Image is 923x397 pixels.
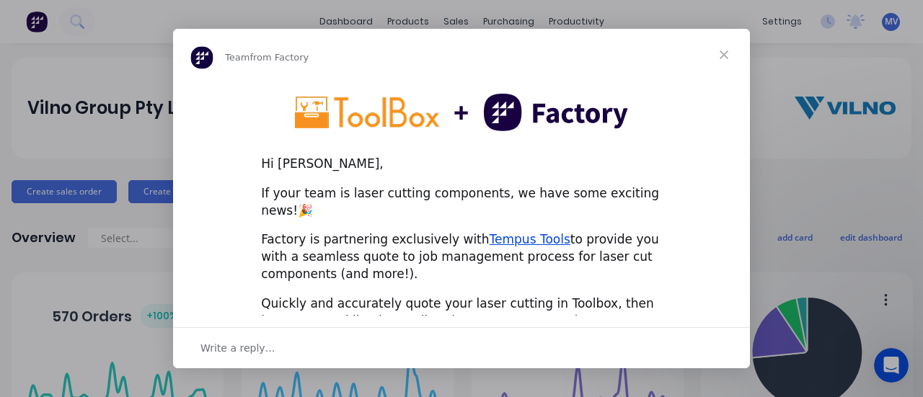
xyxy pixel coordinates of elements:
span: from Factory [249,52,309,63]
div: Factory is partnering exclusively with to provide you with a seamless quote to job management pro... [261,231,662,282]
span: Write a reply… [200,339,275,357]
div: Open conversation and reply [173,327,750,368]
a: Tempus Tools [490,232,570,246]
div: If your team is laser cutting components, we have some exciting news!🎉 [261,185,662,220]
span: Team [225,52,249,63]
div: Quickly and accurately quote your laser cutting in Toolbox, then import quoted line items directl... [261,295,662,347]
img: Profile image for Team [190,46,213,69]
div: Hi [PERSON_NAME], [261,156,662,173]
span: Close [698,29,750,81]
